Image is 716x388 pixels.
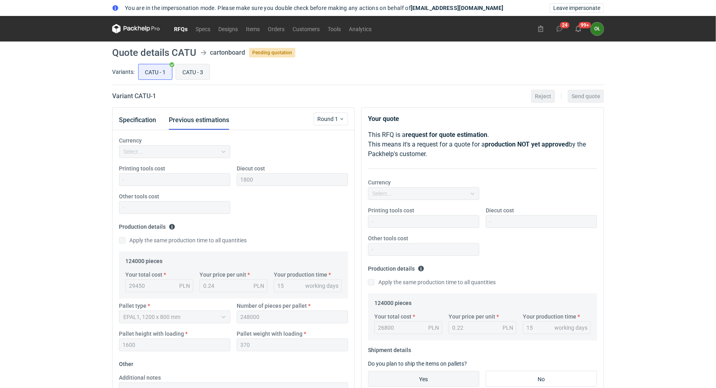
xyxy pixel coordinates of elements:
[242,24,264,34] a: Items
[324,24,345,34] a: Tools
[368,234,408,242] label: Other tools cost
[485,141,569,148] strong: production NOT yet approved
[119,137,142,145] label: Currency
[553,22,566,35] button: 24
[125,271,162,279] label: Your total cost
[374,313,411,321] label: Your total cost
[119,358,133,367] legend: Other
[119,164,165,172] label: Printing tools cost
[405,131,487,139] strong: request for quote estimation
[119,330,184,338] label: Pallet height with loading
[125,255,162,264] legend: 124000 pieces
[368,130,597,159] p: This RFQ is a . This means it's a request for a quote for a by the Packhelp's customer.
[119,111,156,130] button: Specification
[237,330,303,338] label: Pallet weight with loading
[368,344,411,353] legend: Shipment details
[112,68,134,76] label: Variants:
[170,24,192,34] a: RFQs
[176,64,210,80] label: CATU - 3
[449,313,495,321] label: Your price per unit
[192,24,214,34] a: Specs
[237,302,307,310] label: Number of pieces per pallet
[591,22,604,36] div: Olga Łopatowicz
[305,282,338,290] div: working days
[125,4,504,12] span: You are in the impersonation mode. Please make sure you double check before making any actions on...
[317,115,339,123] span: Round 1
[289,24,324,34] a: Customers
[249,48,295,57] span: Pending quotation
[591,22,604,36] button: OŁ
[253,282,264,290] div: PLN
[112,91,156,101] h2: Variant CATU - 1
[368,278,496,286] label: Apply the same production time to all quantities
[119,302,146,310] label: Pallet type
[523,313,576,321] label: Your production time
[112,24,160,34] svg: Packhelp Pro
[486,206,514,214] label: Diecut cost
[138,64,172,80] label: CATU - 1
[119,220,175,230] legend: Production details
[210,48,245,57] div: cartonboard
[554,324,587,332] div: working days
[572,93,600,99] span: Send quote
[264,24,289,34] a: Orders
[374,297,411,306] legend: 124000 pieces
[179,282,190,290] div: PLN
[112,48,196,57] h1: Quote details CATU
[214,24,242,34] a: Designs
[553,5,600,11] span: Leave impersonate
[550,3,604,13] button: Leave impersonate
[368,206,414,214] label: Printing tools cost
[169,111,229,130] button: Previous estimations
[368,178,391,186] label: Currency
[368,360,467,367] label: Do you plan to ship the items on pallets?
[572,22,585,35] button: 99+
[368,115,399,123] strong: Your quote
[345,24,376,34] a: Analytics
[200,271,246,279] label: Your price per unit
[502,324,513,332] div: PLN
[119,236,247,244] label: Apply the same production time to all quantities
[368,262,424,272] legend: Production details
[535,93,551,99] span: Reject
[428,324,439,332] div: PLN
[274,271,327,279] label: Your production time
[119,192,159,200] label: Other tools cost
[568,90,604,103] button: Send quote
[119,374,161,382] label: Additional notes
[237,164,265,172] label: Diecut cost
[531,90,555,103] button: Reject
[411,5,503,11] strong: [EMAIL_ADDRESS][DOMAIN_NAME]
